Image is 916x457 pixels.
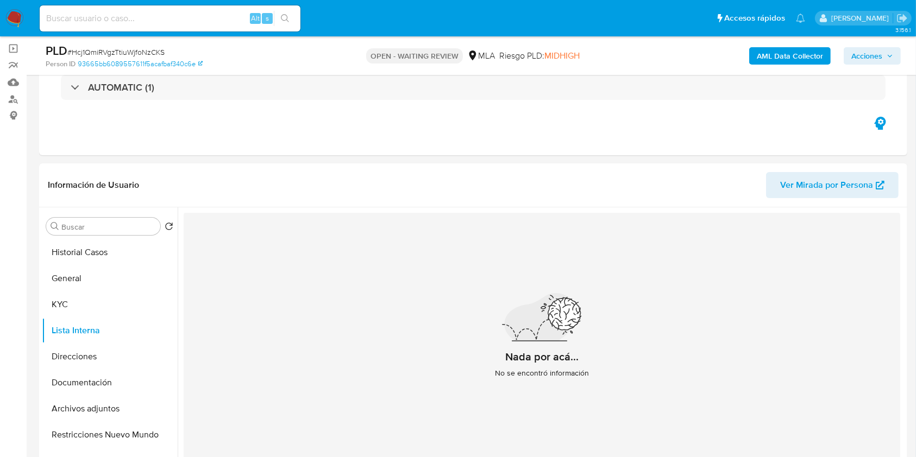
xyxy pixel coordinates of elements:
[42,239,178,265] button: Historial Casos
[61,75,886,100] div: AUTOMATIC (1)
[46,42,67,59] b: PLD
[42,344,178,370] button: Direcciones
[851,47,882,65] span: Acciones
[844,47,901,65] button: Acciones
[251,13,260,23] span: Alt
[48,180,139,191] h1: Información de Usuario
[46,59,76,69] b: Person ID
[895,26,911,34] span: 3.156.1
[724,12,785,24] span: Accesos rápidos
[42,291,178,318] button: KYC
[366,48,463,64] p: OPEN - WAITING REVIEW
[896,12,908,24] a: Salir
[467,50,495,62] div: MLA
[749,47,831,65] button: AML Data Collector
[40,11,300,26] input: Buscar usuario o caso...
[499,50,580,62] span: Riesgo PLD:
[757,47,823,65] b: AML Data Collector
[42,422,178,448] button: Restricciones Nuevo Mundo
[42,370,178,396] button: Documentación
[67,47,165,58] span: # Hcj1QmiRVgzTtiuWjfoNzCKS
[831,13,893,23] p: valentina.santellan@mercadolibre.com
[88,81,154,93] h3: AUTOMATIC (1)
[42,318,178,344] button: Lista Interna
[165,222,173,234] button: Volver al orden por defecto
[266,13,269,23] span: s
[780,172,873,198] span: Ver Mirada por Persona
[42,265,178,291] button: General
[61,222,156,232] input: Buscar
[51,222,59,231] button: Buscar
[78,59,203,69] a: 93665bb6089557611f5acafbaf340c6e
[42,396,178,422] button: Archivos adjuntos
[274,11,296,26] button: search-icon
[766,172,899,198] button: Ver Mirada por Persona
[544,49,580,62] span: MIDHIGH
[796,14,805,23] a: Notificaciones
